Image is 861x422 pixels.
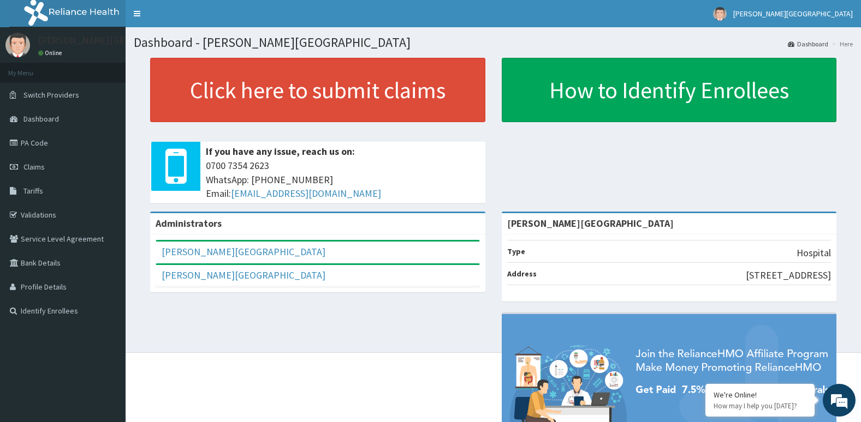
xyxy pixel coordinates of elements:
li: Here [829,39,853,49]
a: How to Identify Enrollees [502,58,837,122]
span: 0700 7354 2623 WhatsApp: [PHONE_NUMBER] Email: [206,159,480,201]
a: Dashboard [788,39,828,49]
a: Online [38,49,64,57]
a: [EMAIL_ADDRESS][DOMAIN_NAME] [231,187,381,200]
b: Administrators [156,217,222,230]
b: If you have any issue, reach us on: [206,145,355,158]
a: [PERSON_NAME][GEOGRAPHIC_DATA] [162,245,325,258]
p: [STREET_ADDRESS] [746,268,831,282]
img: User Image [713,7,727,21]
a: [PERSON_NAME][GEOGRAPHIC_DATA] [162,269,325,281]
p: Hospital [797,246,831,260]
a: Click here to submit claims [150,58,485,122]
div: We're Online! [714,390,806,400]
span: Switch Providers [23,90,79,100]
span: Claims [23,162,45,172]
b: Type [507,246,525,256]
p: How may I help you today? [714,401,806,411]
h1: Dashboard - [PERSON_NAME][GEOGRAPHIC_DATA] [134,35,853,50]
p: [PERSON_NAME][GEOGRAPHIC_DATA] [38,35,200,45]
span: [PERSON_NAME][GEOGRAPHIC_DATA] [733,9,853,19]
strong: [PERSON_NAME][GEOGRAPHIC_DATA] [507,217,674,230]
span: Tariffs [23,186,43,196]
b: Address [507,269,537,279]
img: User Image [5,33,30,57]
span: Dashboard [23,114,59,124]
